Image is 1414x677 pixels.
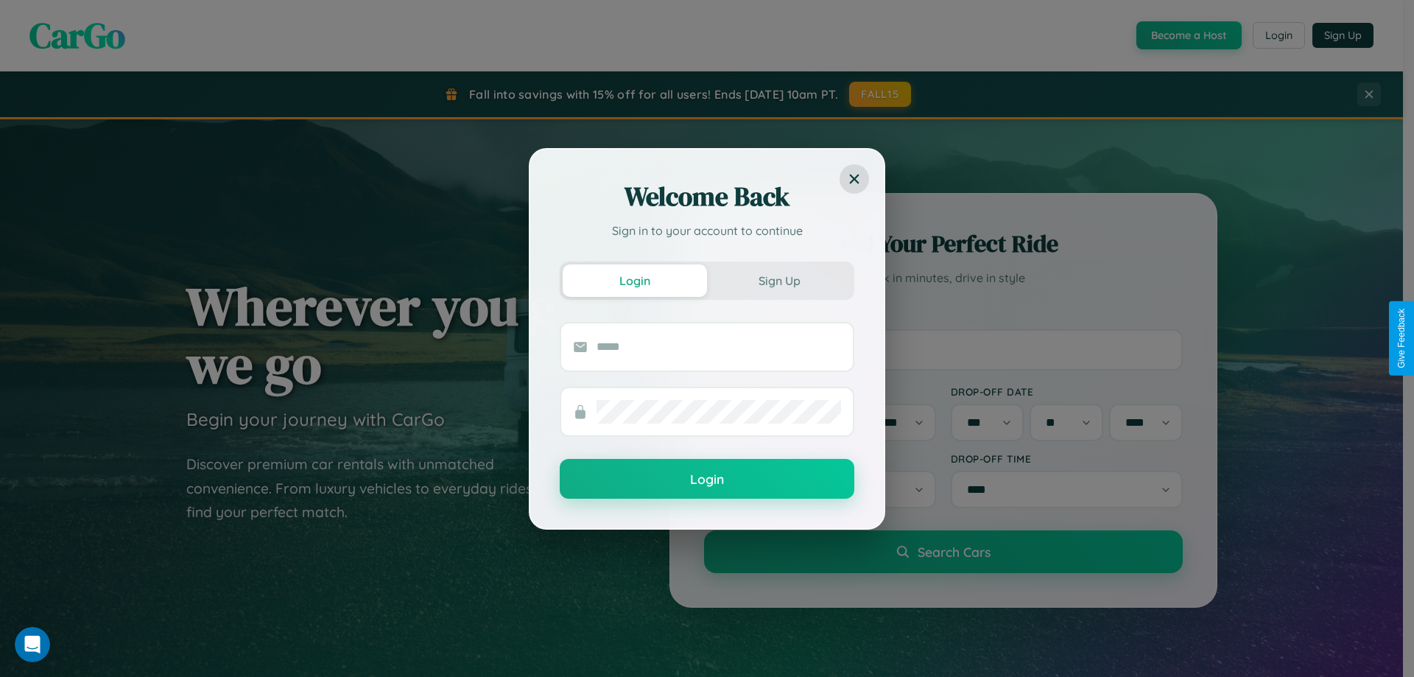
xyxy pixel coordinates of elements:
[560,222,854,239] p: Sign in to your account to continue
[707,264,851,297] button: Sign Up
[560,179,854,214] h2: Welcome Back
[15,627,50,662] iframe: Intercom live chat
[560,459,854,499] button: Login
[1396,309,1407,368] div: Give Feedback
[563,264,707,297] button: Login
